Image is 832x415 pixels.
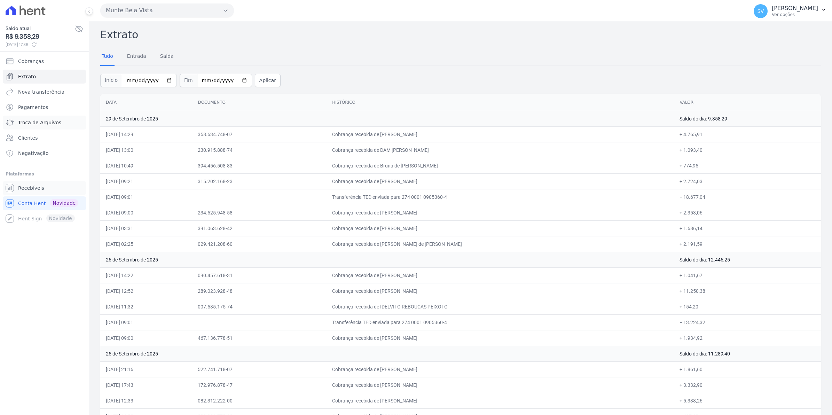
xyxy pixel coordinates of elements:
[100,346,674,361] td: 25 de Setembro de 2025
[3,196,86,210] a: Conta Hent Novidade
[6,32,75,41] span: R$ 9.358,29
[674,236,821,252] td: + 2.191,59
[3,100,86,114] a: Pagamentos
[674,377,821,393] td: + 3.332,90
[772,5,818,12] p: [PERSON_NAME]
[192,173,327,189] td: 315.202.168-23
[674,220,821,236] td: + 1.686,14
[192,126,327,142] td: 358.634.748-07
[6,25,75,32] span: Saldo atual
[192,142,327,158] td: 230.915.888-74
[327,205,674,220] td: Cobrança recebida de [PERSON_NAME]
[100,94,192,111] th: Data
[674,189,821,205] td: − 18.677,04
[18,150,49,157] span: Negativação
[100,158,192,173] td: [DATE] 10:49
[674,252,821,267] td: Saldo do dia: 12.446,25
[100,220,192,236] td: [DATE] 03:31
[3,116,86,130] a: Troca de Arquivos
[748,1,832,21] button: SV [PERSON_NAME] Ver opções
[100,205,192,220] td: [DATE] 09:00
[100,393,192,408] td: [DATE] 12:33
[674,330,821,346] td: + 1.934,92
[192,236,327,252] td: 029.421.208-60
[100,111,674,126] td: 29 de Setembro de 2025
[6,41,75,48] span: [DATE] 17:36
[50,199,78,207] span: Novidade
[18,104,48,111] span: Pagamentos
[674,158,821,173] td: + 774,95
[327,189,674,205] td: Transferência TED enviada para 274 0001 0905360-4
[674,299,821,314] td: + 154,20
[6,170,83,178] div: Plataformas
[674,142,821,158] td: + 1.093,40
[327,267,674,283] td: Cobrança recebida de [PERSON_NAME]
[674,346,821,361] td: Saldo do dia: 11.289,40
[100,3,234,17] button: Munte Bela Vista
[327,314,674,330] td: Transferência TED enviada para 274 0001 0905360-4
[100,314,192,330] td: [DATE] 09:01
[100,126,192,142] td: [DATE] 14:29
[100,377,192,393] td: [DATE] 17:43
[192,205,327,220] td: 234.525.948-58
[674,111,821,126] td: Saldo do dia: 9.358,29
[3,181,86,195] a: Recebíveis
[327,361,674,377] td: Cobrança recebida de [PERSON_NAME]
[255,74,281,87] button: Aplicar
[758,9,764,14] span: SV
[772,12,818,17] p: Ver opções
[18,58,44,65] span: Cobranças
[192,377,327,393] td: 172.976.878-47
[674,283,821,299] td: + 11.250,38
[100,27,821,42] h2: Extrato
[327,283,674,299] td: Cobrança recebida de [PERSON_NAME]
[3,70,86,84] a: Extrato
[327,393,674,408] td: Cobrança recebida de [PERSON_NAME]
[674,126,821,142] td: + 4.765,91
[3,85,86,99] a: Nova transferência
[192,220,327,236] td: 391.063.628-42
[100,74,122,87] span: Início
[674,393,821,408] td: + 5.338,26
[3,146,86,160] a: Negativação
[674,94,821,111] th: Valor
[100,267,192,283] td: [DATE] 14:22
[18,185,44,191] span: Recebíveis
[674,361,821,377] td: + 1.861,60
[6,54,83,226] nav: Sidebar
[18,200,46,207] span: Conta Hent
[327,330,674,346] td: Cobrança recebida de [PERSON_NAME]
[18,119,61,126] span: Troca de Arquivos
[192,283,327,299] td: 289.023.928-48
[192,330,327,346] td: 467.136.778-51
[674,267,821,283] td: + 1.041,67
[192,299,327,314] td: 007.535.175-74
[327,299,674,314] td: Cobrança recebida de IDELVITO REBOUCAS PEIXOTO
[192,267,327,283] td: 090.457.618-31
[18,134,38,141] span: Clientes
[100,173,192,189] td: [DATE] 09:21
[100,236,192,252] td: [DATE] 02:25
[3,131,86,145] a: Clientes
[327,173,674,189] td: Cobrança recebida de [PERSON_NAME]
[126,48,148,66] a: Entrada
[192,393,327,408] td: 082.312.222-00
[327,94,674,111] th: Histórico
[100,252,674,267] td: 26 de Setembro de 2025
[100,299,192,314] td: [DATE] 11:32
[327,377,674,393] td: Cobrança recebida de [PERSON_NAME]
[100,361,192,377] td: [DATE] 21:16
[674,173,821,189] td: + 2.724,03
[674,205,821,220] td: + 2.353,06
[3,54,86,68] a: Cobranças
[18,88,64,95] span: Nova transferência
[327,142,674,158] td: Cobrança recebida de DAM [PERSON_NAME]
[327,158,674,173] td: Cobrança recebida de Bruna de [PERSON_NAME]
[327,220,674,236] td: Cobrança recebida de [PERSON_NAME]
[100,283,192,299] td: [DATE] 12:52
[100,330,192,346] td: [DATE] 09:00
[192,361,327,377] td: 522.741.718-07
[180,74,197,87] span: Fim
[100,48,115,66] a: Tudo
[327,126,674,142] td: Cobrança recebida de [PERSON_NAME]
